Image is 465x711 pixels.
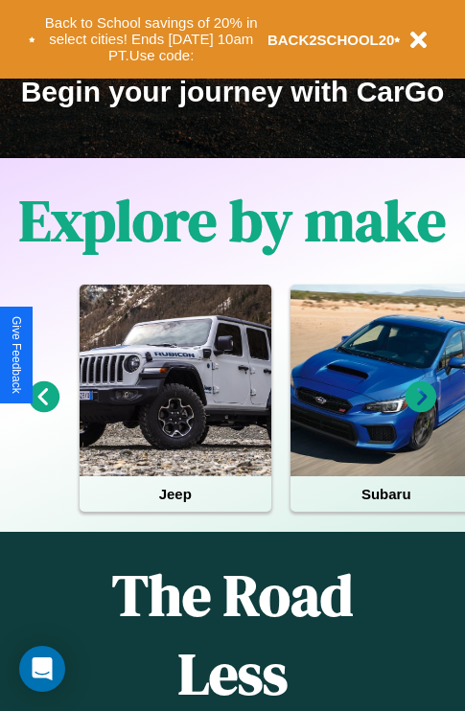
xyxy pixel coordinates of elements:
h1: Explore by make [19,181,446,260]
h4: Jeep [80,476,271,512]
button: Back to School savings of 20% in select cities! Ends [DATE] 10am PT.Use code: [35,10,267,69]
b: BACK2SCHOOL20 [267,32,395,48]
div: Open Intercom Messenger [19,646,65,692]
div: Give Feedback [10,316,23,394]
